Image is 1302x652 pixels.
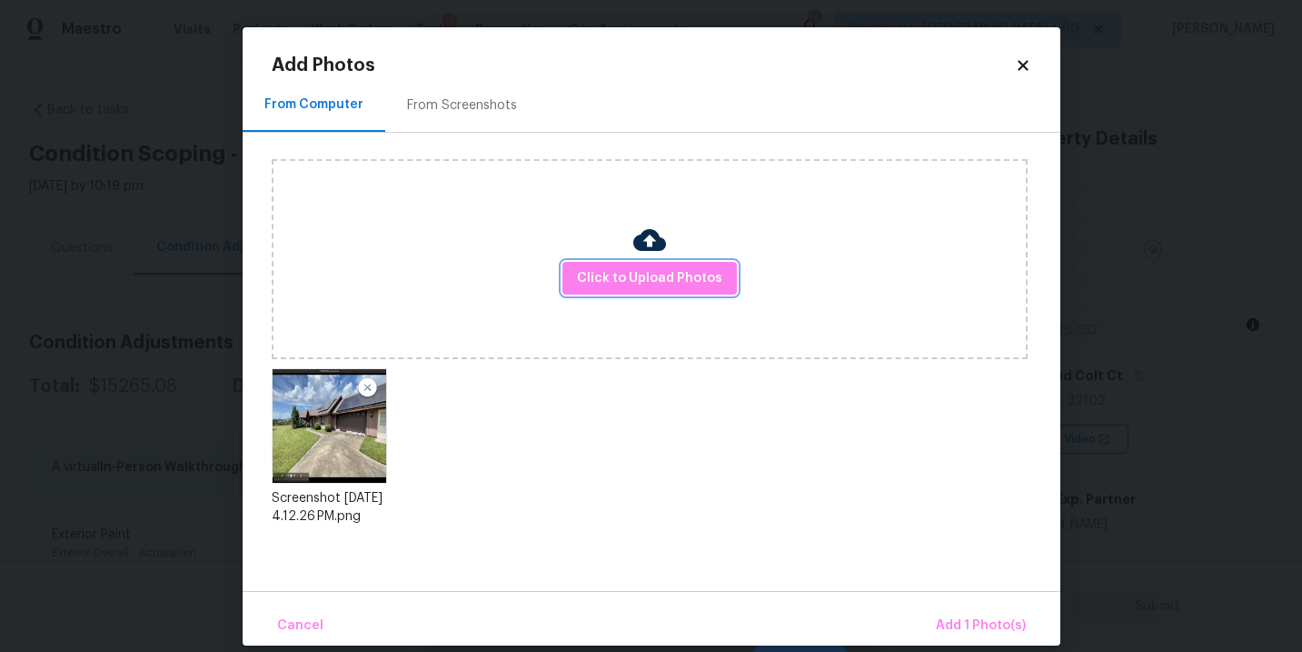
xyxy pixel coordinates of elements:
div: Screenshot [DATE] 4.12.26 PM.png [272,489,387,526]
button: Click to Upload Photos [562,262,737,296]
h2: Add Photos [272,56,1015,75]
button: Add 1 Photo(s) [929,607,1033,646]
div: From Screenshots [407,96,517,115]
button: Cancel [270,607,331,646]
img: Cloud Upload Icon [633,224,666,256]
div: From Computer [264,95,363,114]
span: Cancel [277,615,323,637]
span: Click to Upload Photos [577,267,722,290]
span: Add 1 Photo(s) [936,615,1026,637]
